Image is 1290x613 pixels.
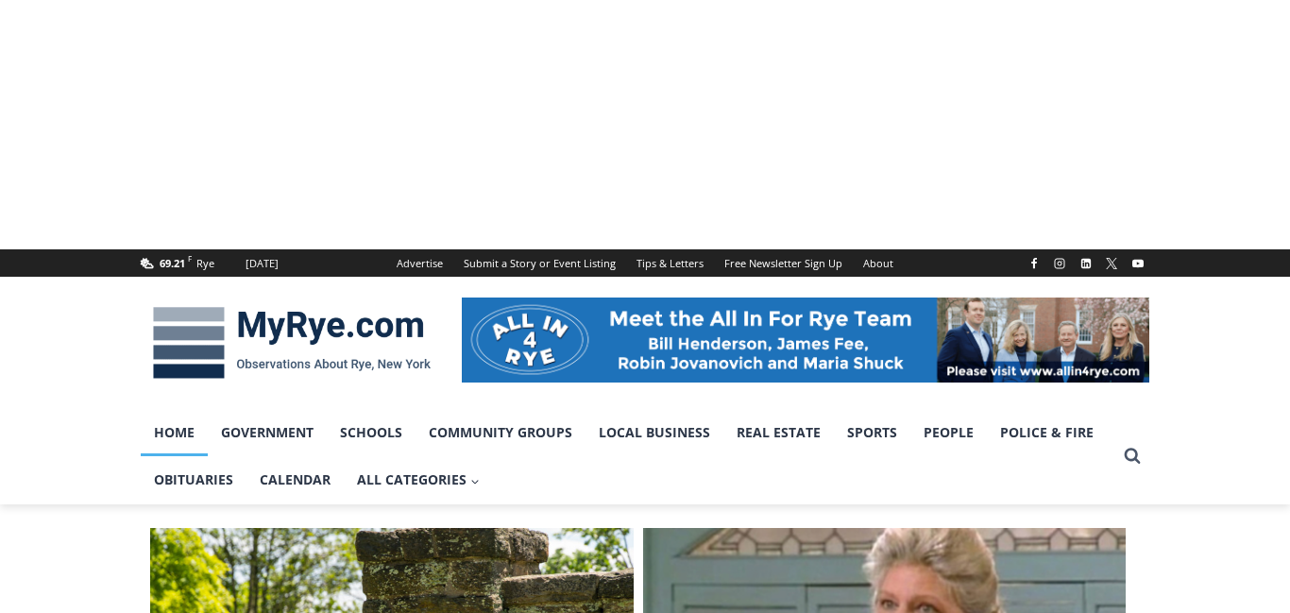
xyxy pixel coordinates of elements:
[853,249,904,277] a: About
[987,409,1107,456] a: Police & Fire
[626,249,714,277] a: Tips & Letters
[910,409,987,456] a: People
[714,249,853,277] a: Free Newsletter Sign Up
[160,256,185,270] span: 69.21
[1100,252,1123,275] a: X
[141,409,1115,504] nav: Primary Navigation
[327,409,416,456] a: Schools
[453,249,626,277] a: Submit a Story or Event Listing
[586,409,723,456] a: Local Business
[462,298,1149,383] img: All in for Rye
[386,249,453,277] a: Advertise
[344,456,493,503] a: All Categories
[1075,252,1097,275] a: Linkedin
[246,456,344,503] a: Calendar
[141,409,208,456] a: Home
[141,294,443,392] img: MyRye.com
[208,409,327,456] a: Government
[246,255,279,272] div: [DATE]
[386,249,904,277] nav: Secondary Navigation
[196,255,214,272] div: Rye
[416,409,586,456] a: Community Groups
[188,253,192,264] span: F
[141,456,246,503] a: Obituaries
[1115,439,1149,473] button: View Search Form
[723,409,834,456] a: Real Estate
[1048,252,1071,275] a: Instagram
[834,409,910,456] a: Sports
[1127,252,1149,275] a: YouTube
[357,469,480,490] span: All Categories
[1023,252,1045,275] a: Facebook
